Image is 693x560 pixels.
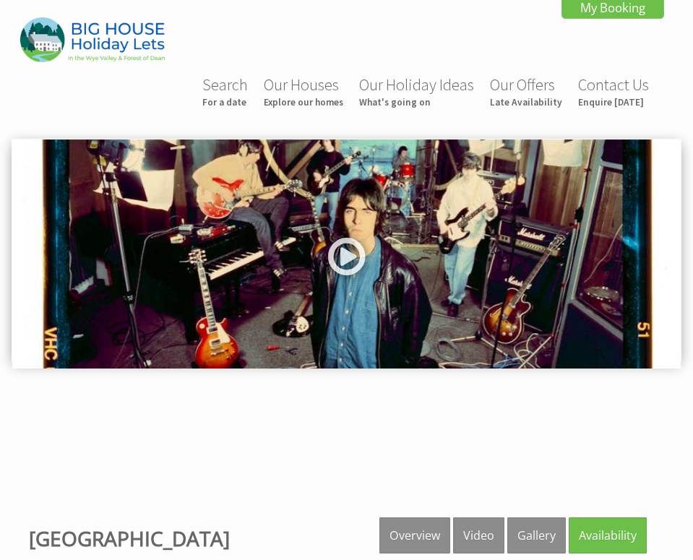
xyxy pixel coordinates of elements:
[264,96,343,108] small: Explore our homes
[20,17,165,61] img: Big House Holiday Lets
[569,517,647,553] a: Availability
[490,96,562,108] small: Late Availability
[9,400,684,509] iframe: Customer reviews powered by Trustpilot
[507,517,566,553] a: Gallery
[202,74,248,108] a: SearchFor a date
[359,96,474,108] small: What's going on
[202,96,248,108] small: For a date
[264,74,343,108] a: Our HousesExplore our homes
[379,517,450,553] a: Overview
[490,74,562,108] a: Our OffersLate Availability
[578,74,649,108] a: Contact UsEnquire [DATE]
[578,96,649,108] small: Enquire [DATE]
[359,74,474,108] a: Our Holiday IdeasWhat's going on
[29,525,230,552] a: [GEOGRAPHIC_DATA]
[453,517,504,553] a: Video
